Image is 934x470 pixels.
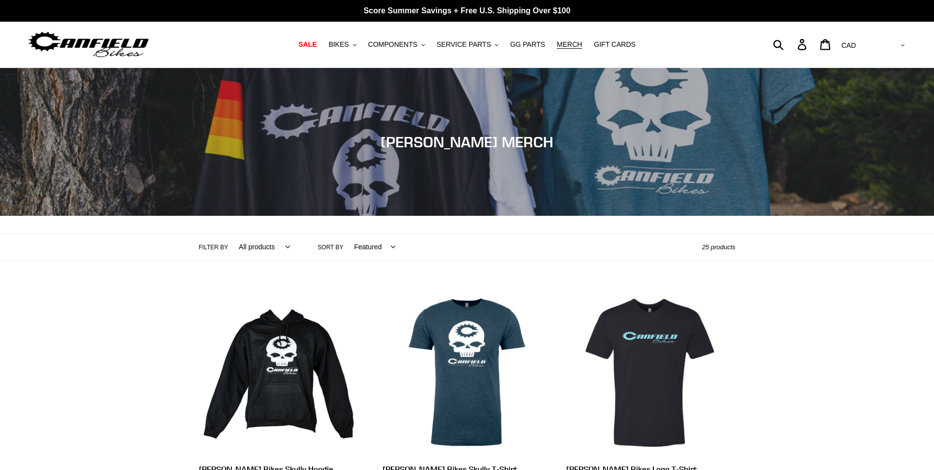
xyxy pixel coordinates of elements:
button: BIKES [323,38,361,51]
span: MERCH [557,40,582,49]
button: COMPONENTS [363,38,430,51]
img: Canfield Bikes [27,29,150,60]
label: Sort by [318,243,343,252]
a: SALE [293,38,322,51]
span: GIFT CARDS [594,40,636,49]
span: COMPONENTS [368,40,418,49]
label: Filter by [199,243,228,252]
button: SERVICE PARTS [432,38,503,51]
a: MERCH [552,38,587,51]
span: [PERSON_NAME] MERCH [381,133,553,151]
a: GG PARTS [505,38,550,51]
span: GG PARTS [510,40,545,49]
span: BIKES [328,40,349,49]
a: GIFT CARDS [589,38,641,51]
input: Search [778,34,804,55]
span: SERVICE PARTS [437,40,491,49]
span: 25 products [702,243,736,251]
span: SALE [298,40,317,49]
